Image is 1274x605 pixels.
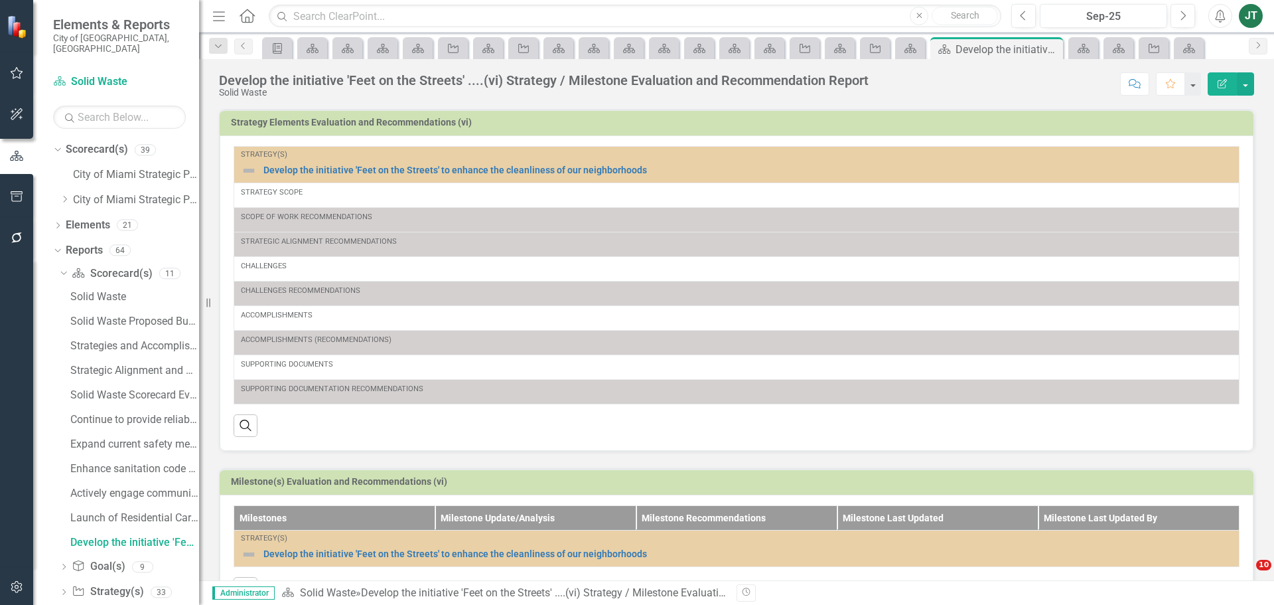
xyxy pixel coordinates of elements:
td: Double-Click to Edit [234,183,1239,207]
span: Elements & Reports [53,17,186,33]
a: Actively engage community residents in education....(iv) Strategy / Milestone Evaluation and Reco... [67,482,199,503]
td: Double-Click to Edit [234,330,1239,355]
a: Reports [66,243,103,258]
input: Search Below... [53,106,186,129]
div: Launch of Residential Carts Inventory and Tracking Software...(v) Strategy / Milestone Evaluation... [70,512,199,524]
div: Strategy Scope [241,187,1232,198]
input: Search ClearPoint... [269,5,1001,28]
div: Sep-25 [1044,9,1163,25]
a: Develop the initiative 'Feet on the Streets' to enhance the cleanliness of our neighborhoods [263,549,1232,559]
div: 64 [109,244,131,256]
div: Supporting Documentation Recommendations [241,384,1232,394]
div: Challenges [241,261,1232,272]
div: 11 [159,268,180,279]
a: Solid Waste [53,74,186,90]
div: Accomplishments (Recommendations) [241,335,1232,345]
td: Double-Click to Edit [234,232,1239,256]
div: Enhance sanitation code enforcement efforts....(iii) Strategy / Milestone Evaluation and Recommen... [70,463,199,475]
td: Double-Click to Edit [234,207,1239,232]
button: Search [932,7,998,25]
h3: Milestone(s) Evaluation and Recommendations (vi) [231,477,1247,487]
div: 9 [132,561,153,572]
a: Launch of Residential Carts Inventory and Tracking Software...(v) Strategy / Milestone Evaluation... [67,507,199,528]
div: 21 [117,220,138,231]
a: City of Miami Strategic Plan (NEW) [73,193,199,208]
div: Solid Waste [70,291,199,303]
td: Double-Click to Edit [234,281,1239,305]
div: Expand current safety measures by maintaining...(ii) Strategy / Milestone Evaluation and Recommen... [70,438,199,450]
td: Double-Click to Edit [234,355,1239,379]
div: Accomplishments [241,310,1232,321]
img: ClearPoint Strategy [7,15,30,39]
div: Strategic Alignment and Performance Measures [70,365,199,377]
td: Double-Click to Edit [234,305,1239,330]
a: Solid Waste [300,586,356,599]
a: Develop the initiative 'Feet on the Streets' to enhance the cleanliness of our neighborhoods [263,165,1232,175]
button: JT [1239,4,1263,28]
a: City of Miami Strategic Plan [73,167,199,183]
div: 39 [135,144,156,155]
div: Develop the initiative 'Feet on the Streets' ....(vi) Strategy / Milestone Evaluation and Recomme... [955,41,1060,58]
a: Enhance sanitation code enforcement efforts....(iii) Strategy / Milestone Evaluation and Recommen... [67,458,199,479]
a: Strategies and Accomplishments [67,335,199,356]
div: Solid Waste Proposed Budget (Strategic Plans and Performance Measures) FY 2025-26 [70,315,199,327]
div: Solid Waste [219,88,869,98]
td: Double-Click to Edit [234,256,1239,281]
div: Challenges Recommendations [241,286,1232,296]
a: Goal(s) [72,559,125,574]
span: Search [951,10,979,21]
a: Strategy(s) [72,584,143,600]
a: Scorecard(s) [66,142,128,157]
a: Develop the initiative 'Feet on the Streets' ....(vi) Strategy / Milestone Evaluation and Recomme... [67,531,199,553]
div: » [281,586,727,601]
div: Continue to provide reliable and exceptional service....(i) Strategy / Milestone Evaluation and R... [70,414,199,426]
td: Double-Click to Edit Right Click for Context Menu [234,147,1239,183]
div: Develop the initiative 'Feet on the Streets' ....(vi) Strategy / Milestone Evaluation and Recomme... [361,586,870,599]
div: Solid Waste Scorecard Evaluation and Recommendations [70,389,199,401]
a: Continue to provide reliable and exceptional service....(i) Strategy / Milestone Evaluation and R... [67,408,199,430]
td: Double-Click to Edit [234,379,1239,404]
div: Scope of Work Recommendations [241,212,1232,222]
div: Strategy(s) [241,151,1232,159]
div: Develop the initiative 'Feet on the Streets' ....(vi) Strategy / Milestone Evaluation and Recomme... [70,537,199,549]
img: Not Defined [241,163,257,179]
a: Strategic Alignment and Performance Measures [67,359,199,381]
a: Solid Waste Proposed Budget (Strategic Plans and Performance Measures) FY 2025-26 [67,310,199,331]
button: Sep-25 [1040,4,1167,28]
div: Actively engage community residents in education....(iv) Strategy / Milestone Evaluation and Reco... [70,487,199,499]
span: Administrator [212,586,275,600]
a: Elements [66,218,110,233]
a: Expand current safety measures by maintaining...(ii) Strategy / Milestone Evaluation and Recommen... [67,433,199,454]
a: Scorecard(s) [72,266,152,282]
div: Strategies and Accomplishments [70,340,199,352]
iframe: Intercom live chat [1229,560,1261,592]
a: Solid Waste [67,286,199,307]
a: Solid Waste Scorecard Evaluation and Recommendations [67,384,199,405]
img: Not Defined [241,547,257,562]
td: Double-Click to Edit Right Click for Context Menu [234,531,1239,566]
h3: Strategy Elements Evaluation and Recommendations (vi) [231,118,1247,128]
div: Strategic Alignment Recommendations [241,236,1232,247]
div: Supporting Documents [241,359,1232,370]
span: 10 [1256,560,1271,570]
div: Develop the initiative 'Feet on the Streets' ....(vi) Strategy / Milestone Evaluation and Recomme... [219,73,869,88]
div: 33 [151,586,172,598]
small: City of [GEOGRAPHIC_DATA], [GEOGRAPHIC_DATA] [53,33,186,54]
div: Strategy(s) [241,535,1232,543]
